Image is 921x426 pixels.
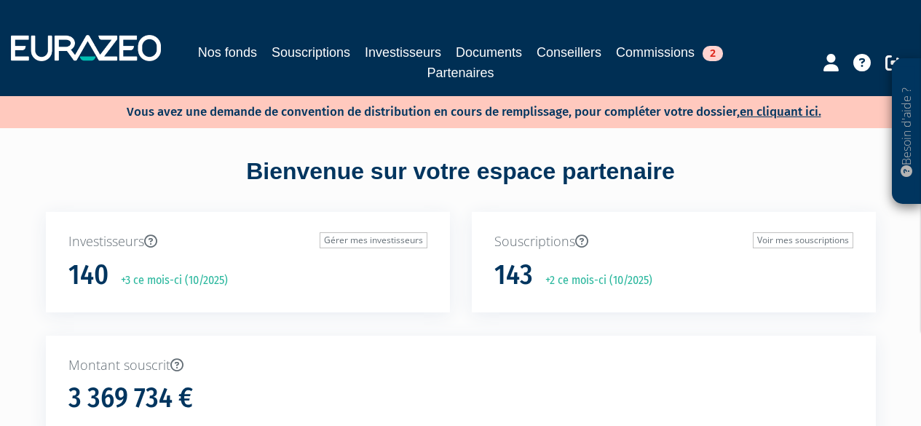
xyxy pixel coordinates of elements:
p: Besoin d'aide ? [898,66,915,197]
a: en cliquant ici. [740,104,821,119]
a: Commissions2 [616,42,723,63]
div: Bienvenue sur votre espace partenaire [35,155,887,212]
p: +2 ce mois-ci (10/2025) [535,272,652,289]
h1: 3 369 734 € [68,383,193,414]
a: Partenaires [427,63,494,83]
span: 2 [703,46,723,61]
p: Vous avez une demande de convention de distribution en cours de remplissage, pour compléter votre... [84,100,821,121]
a: Conseillers [537,42,601,63]
p: +3 ce mois-ci (10/2025) [111,272,228,289]
p: Investisseurs [68,232,427,251]
a: Documents [456,42,522,63]
a: Voir mes souscriptions [753,232,853,248]
p: Montant souscrit [68,356,853,375]
img: 1732889491-logotype_eurazeo_blanc_rvb.png [11,35,161,61]
a: Nos fonds [198,42,257,63]
a: Souscriptions [272,42,350,63]
a: Gérer mes investisseurs [320,232,427,248]
p: Souscriptions [494,232,853,251]
a: Investisseurs [365,42,441,63]
h1: 143 [494,260,533,291]
h1: 140 [68,260,108,291]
